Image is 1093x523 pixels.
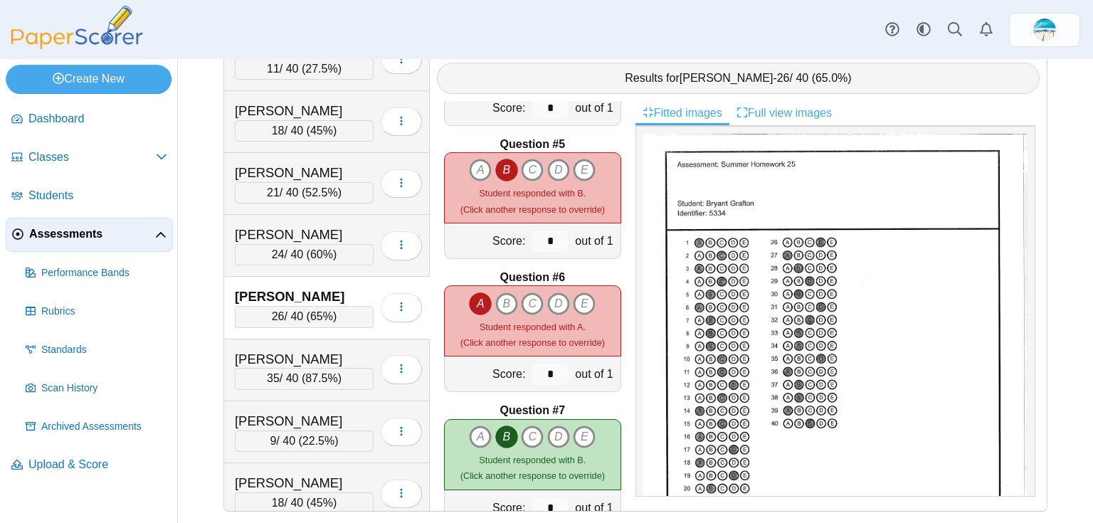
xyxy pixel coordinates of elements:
[20,256,173,290] a: Performance Bands
[235,412,374,430] div: [PERSON_NAME]
[495,426,518,448] i: B
[6,6,148,49] img: PaperScorer
[235,287,374,306] div: [PERSON_NAME]
[41,381,167,396] span: Scan History
[235,368,374,389] div: / 40 ( )
[521,292,544,315] i: C
[28,149,156,165] span: Classes
[1033,19,1056,41] span: Chrissy Greenberg
[6,448,173,482] a: Upload & Score
[235,164,374,182] div: [PERSON_NAME]
[460,188,605,214] small: (Click another response to override)
[635,101,729,125] a: Fitted images
[571,90,620,125] div: out of 1
[41,343,167,357] span: Standards
[267,372,280,384] span: 35
[41,266,167,280] span: Performance Bands
[445,356,529,391] div: Score:
[460,455,605,481] small: (Click another response to override)
[6,218,173,252] a: Assessments
[28,188,167,204] span: Students
[495,292,518,315] i: B
[310,310,333,322] span: 65%
[479,455,586,465] span: Student responded with B.
[6,179,173,213] a: Students
[445,90,529,125] div: Score:
[20,333,173,367] a: Standards
[6,65,171,93] a: Create New
[500,137,566,152] b: Question #5
[272,310,285,322] span: 26
[235,306,374,327] div: / 40 ( )
[302,435,334,447] span: 22.5%
[521,426,544,448] i: C
[469,159,492,181] i: A
[235,430,374,452] div: / 40 ( )
[305,63,337,75] span: 27.5%
[469,292,492,315] i: A
[500,270,566,285] b: Question #6
[20,295,173,329] a: Rubrics
[571,356,620,391] div: out of 1
[235,58,374,80] div: / 40 ( )
[235,492,374,514] div: / 40 ( )
[479,188,586,199] span: Student responded with B.
[235,474,374,492] div: [PERSON_NAME]
[469,426,492,448] i: A
[573,292,596,315] i: E
[272,248,285,260] span: 24
[729,101,839,125] a: Full view images
[437,63,1040,94] div: Results for - / 40 ( )
[235,120,374,142] div: / 40 ( )
[480,322,586,332] span: Student responded with A.
[495,159,518,181] i: B
[28,457,167,472] span: Upload & Score
[29,226,155,242] span: Assessments
[235,226,374,244] div: [PERSON_NAME]
[267,63,280,75] span: 11
[270,435,276,447] span: 9
[20,371,173,406] a: Scan History
[573,426,596,448] i: E
[6,141,173,175] a: Classes
[1033,19,1056,41] img: ps.H1yuw66FtyTk4FxR
[20,410,173,444] a: Archived Assessments
[815,72,848,84] span: 65.0%
[521,159,544,181] i: C
[445,223,529,258] div: Score:
[305,186,337,199] span: 52.5%
[6,39,148,51] a: PaperScorer
[571,223,620,258] div: out of 1
[41,305,167,319] span: Rubrics
[971,14,1002,46] a: Alerts
[547,159,570,181] i: D
[235,350,374,369] div: [PERSON_NAME]
[573,159,596,181] i: E
[777,72,790,84] span: 26
[272,125,285,137] span: 18
[547,292,570,315] i: D
[310,497,333,509] span: 45%
[1009,13,1080,47] a: ps.H1yuw66FtyTk4FxR
[547,426,570,448] i: D
[6,102,173,137] a: Dashboard
[500,403,566,418] b: Question #7
[28,111,167,127] span: Dashboard
[310,248,333,260] span: 60%
[305,372,337,384] span: 87.5%
[235,244,374,265] div: / 40 ( )
[310,125,333,137] span: 45%
[235,102,374,120] div: [PERSON_NAME]
[680,72,773,84] span: [PERSON_NAME]
[235,182,374,204] div: / 40 ( )
[460,322,605,348] small: (Click another response to override)
[41,420,167,434] span: Archived Assessments
[267,186,280,199] span: 21
[272,497,285,509] span: 18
